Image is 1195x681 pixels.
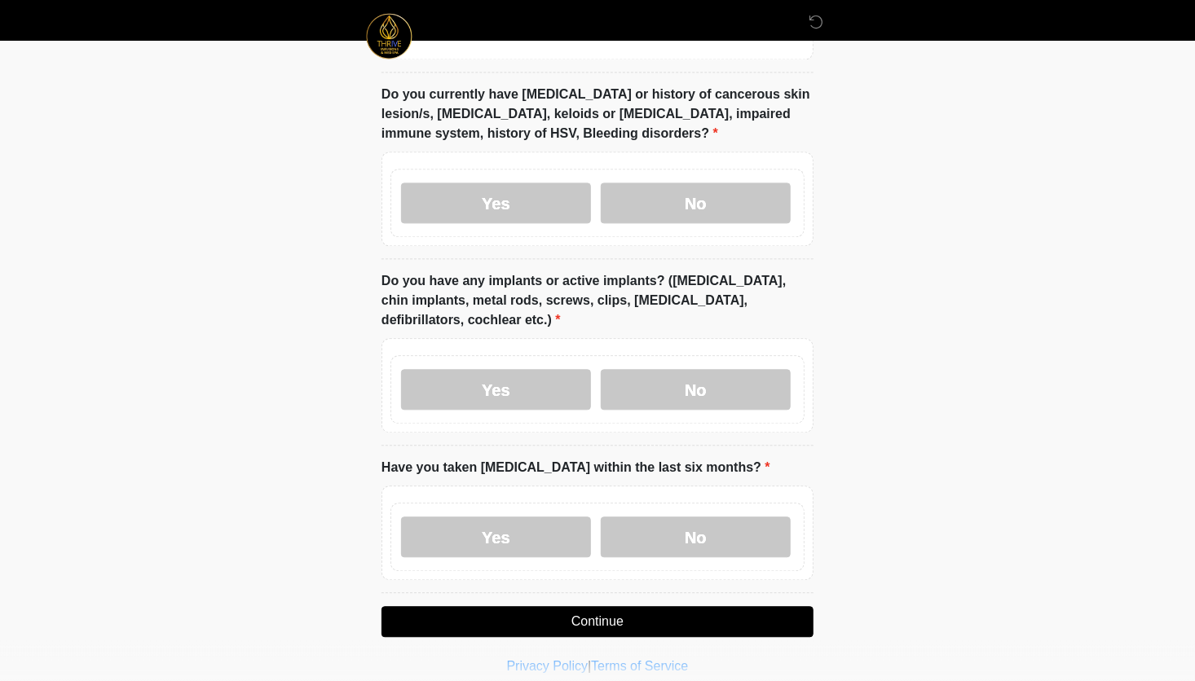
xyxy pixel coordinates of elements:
label: Do you currently have [MEDICAL_DATA] or history of cancerous skin lesion/s, [MEDICAL_DATA], keloi... [381,85,814,143]
label: Yes [401,369,591,410]
label: Yes [401,516,591,557]
label: Have you taken [MEDICAL_DATA] within the last six months? [381,458,770,477]
label: Yes [401,182,591,223]
label: Do you have any implants or active implants? ([MEDICAL_DATA], chin implants, metal rods, screws, ... [381,271,814,330]
a: Privacy Policy [507,659,589,673]
label: No [601,369,791,410]
label: No [601,516,791,557]
button: Continue [381,606,814,637]
a: | [588,659,591,673]
img: Thrive Infusions & MedSpa Logo [365,12,413,60]
a: Terms of Service [591,659,688,673]
label: No [601,182,791,223]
